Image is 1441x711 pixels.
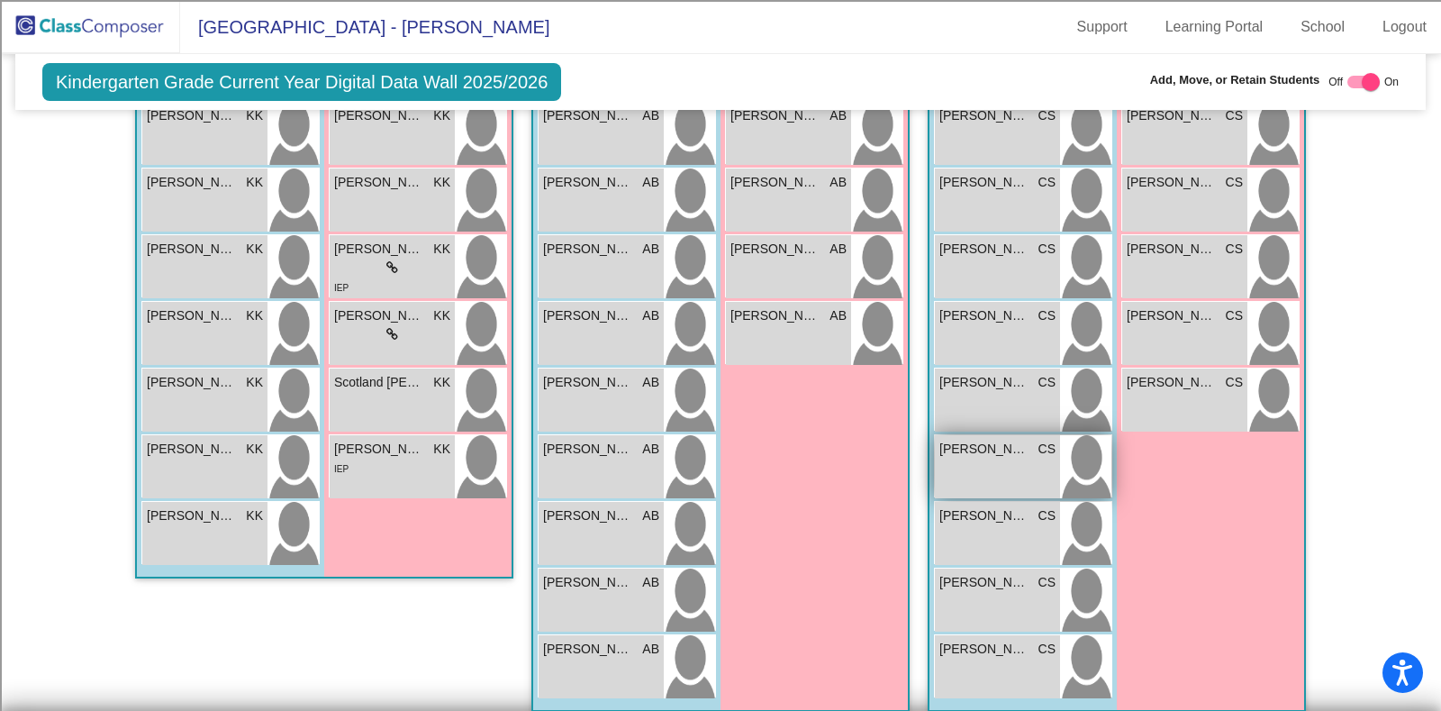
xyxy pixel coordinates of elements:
[1127,306,1217,325] span: [PERSON_NAME]
[543,373,633,392] span: [PERSON_NAME]
[543,506,633,525] span: [PERSON_NAME] [PERSON_NAME]
[829,106,847,125] span: AB
[334,440,424,459] span: [PERSON_NAME]
[246,106,263,125] span: KK
[1127,173,1217,192] span: [PERSON_NAME]
[334,173,424,192] span: [PERSON_NAME]
[7,548,1434,564] div: SAVE
[246,173,263,192] span: KK
[246,306,263,325] span: KK
[7,418,1434,434] div: This outline has no content. Would you like to delete it?
[543,440,633,459] span: [PERSON_NAME]
[147,440,237,459] span: [PERSON_NAME]
[433,373,450,392] span: KK
[7,140,1434,156] div: Rename
[7,237,1434,253] div: Add Outline Template
[7,334,1434,351] div: Visual Art
[433,440,450,459] span: KK
[7,613,1434,629] div: MORE
[7,156,1434,172] div: Move To ...
[7,286,1434,302] div: Magazine
[7,451,1434,467] div: DELETE
[334,106,424,125] span: [PERSON_NAME]
[939,106,1029,125] span: [PERSON_NAME]
[7,499,1434,515] div: CANCEL
[939,506,1029,525] span: [PERSON_NAME]
[7,205,1434,221] div: Download
[334,240,424,259] span: [PERSON_NAME]
[7,75,1434,91] div: Move To ...
[7,580,1434,597] div: WEBSITE
[939,306,1029,325] span: [PERSON_NAME]
[246,240,263,259] span: KK
[543,573,633,592] span: [PERSON_NAME]
[939,373,1029,392] span: [PERSON_NAME]
[1226,173,1243,192] span: CS
[1127,240,1217,259] span: [PERSON_NAME] [PERSON_NAME]
[1328,74,1343,90] span: Off
[246,440,263,459] span: KK
[543,240,633,259] span: [PERSON_NAME]
[7,188,1434,205] div: Rename Outline
[7,434,1434,451] div: SAVE AND GO HOME
[7,123,1434,140] div: Sign out
[1226,106,1243,125] span: CS
[433,240,450,259] span: KK
[7,386,1434,402] div: CANCEL
[543,173,633,192] span: [PERSON_NAME]
[147,106,237,125] span: [PERSON_NAME]
[1127,373,1217,392] span: [PERSON_NAME]
[334,464,349,474] span: IEP
[1038,640,1056,659] span: CS
[939,240,1029,259] span: [PERSON_NAME]
[147,306,237,325] span: [PERSON_NAME]
[7,629,167,648] input: Search sources
[642,173,659,192] span: AB
[7,91,1434,107] div: Delete
[433,173,450,192] span: KK
[1226,306,1243,325] span: CS
[1127,106,1217,125] span: [PERSON_NAME]
[7,221,1434,237] div: Print
[7,318,1434,334] div: Television/Radio
[334,306,424,325] span: [PERSON_NAME]
[7,59,1434,75] div: Sort New > Old
[7,302,1434,318] div: Newspaper
[1038,106,1056,125] span: CS
[7,483,1434,499] div: Home
[730,173,820,192] span: [PERSON_NAME]
[642,373,659,392] span: AB
[7,564,1434,580] div: BOOK
[7,42,1434,59] div: Sort A > Z
[7,515,1434,532] div: MOVE
[939,173,1029,192] span: [PERSON_NAME]
[939,573,1029,592] span: [PERSON_NAME]
[1038,306,1056,325] span: CS
[7,7,376,23] div: Home
[1226,240,1243,259] span: CS
[42,63,561,101] span: Kindergarten Grade Current Year Digital Data Wall 2025/2026
[7,107,1434,123] div: Options
[334,283,349,293] span: IEP
[1038,573,1056,592] span: CS
[730,240,820,259] span: [PERSON_NAME]
[543,306,633,325] span: [PERSON_NAME]
[7,172,1434,188] div: Delete
[730,306,820,325] span: [PERSON_NAME]
[1226,373,1243,392] span: CS
[829,240,847,259] span: AB
[7,532,1434,548] div: New source
[7,253,1434,269] div: Search for Source
[543,106,633,125] span: [PERSON_NAME]
[642,440,659,459] span: AB
[1038,173,1056,192] span: CS
[642,106,659,125] span: AB
[642,506,659,525] span: AB
[147,240,237,259] span: [PERSON_NAME]
[7,597,1434,613] div: JOURNAL
[829,173,847,192] span: AB
[334,373,424,392] span: Scotland [PERSON_NAME]
[433,306,450,325] span: KK
[7,467,1434,483] div: Move to ...
[7,269,1434,286] div: Journal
